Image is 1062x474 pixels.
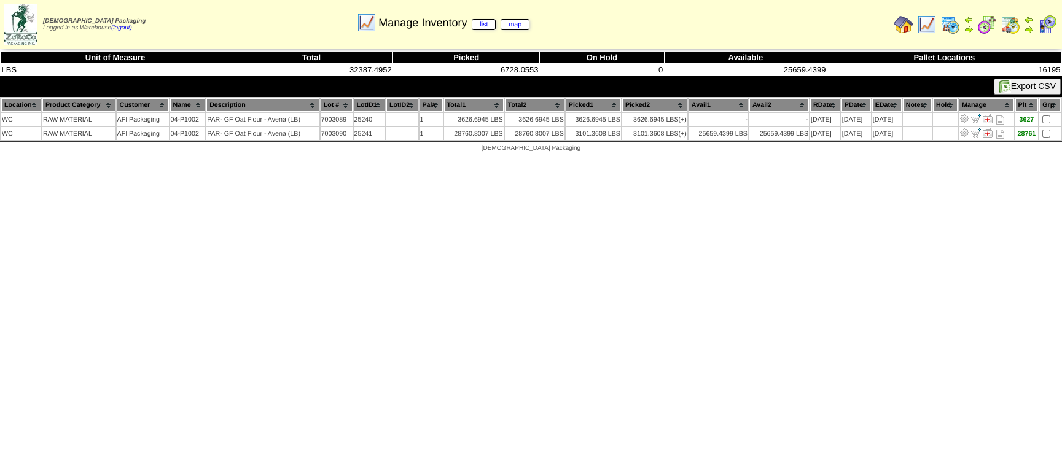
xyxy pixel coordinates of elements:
img: excel.gif [999,80,1011,93]
img: calendarprod.gif [940,15,960,34]
td: RAW MATERIAL [42,113,115,126]
td: [DATE] [841,113,871,126]
td: RAW MATERIAL [42,127,115,140]
th: Product Category [42,98,115,112]
td: PAR- GF Oat Flour - Avena (LB) [206,127,319,140]
img: calendarblend.gif [977,15,997,34]
td: [DATE] [810,113,840,126]
td: 28760.8007 LBS [444,127,504,140]
td: [DATE] [810,127,840,140]
td: 25241 [354,127,385,140]
span: [DEMOGRAPHIC_DATA] Packaging [43,18,146,25]
img: home.gif [894,15,913,34]
td: AFI Packaging [117,127,169,140]
th: Hold [933,98,958,112]
td: 25240 [354,113,385,126]
th: Total1 [444,98,504,112]
img: zoroco-logo-small.webp [4,4,37,45]
td: 3101.3608 LBS [566,127,621,140]
td: 32387.4952 [230,64,393,76]
img: Manage Hold [983,128,993,138]
td: 6728.0553 [393,64,540,76]
th: Picked2 [622,98,687,112]
td: 04-P1002 [170,113,206,126]
th: Plt [1015,98,1039,112]
i: Note [996,130,1004,139]
th: Picked1 [566,98,621,112]
th: Pallet Locations [827,52,1061,64]
th: Description [206,98,319,112]
th: EDate [872,98,902,112]
i: Note [996,115,1004,125]
th: RDate [810,98,840,112]
a: map [501,19,529,30]
td: 7003089 [321,113,353,126]
img: arrowright.gif [1024,25,1034,34]
th: On Hold [540,52,665,64]
img: Manage Hold [983,114,993,123]
td: 1 [420,113,443,126]
th: Total [230,52,393,64]
div: (+) [679,116,687,123]
td: 28760.8007 LBS [505,127,564,140]
th: Available [664,52,827,64]
th: Avail1 [689,98,748,112]
td: 25659.4399 LBS [689,127,748,140]
img: arrowleft.gif [1024,15,1034,25]
span: Logged in as Warehouse [43,18,146,31]
th: Grp [1039,98,1061,112]
div: 28761 [1016,130,1038,138]
td: [DATE] [872,127,902,140]
img: arrowleft.gif [964,15,974,25]
td: 25659.4399 [664,64,827,76]
th: Unit of Measure [1,52,230,64]
img: Move [971,114,981,123]
img: Move [971,128,981,138]
img: arrowright.gif [964,25,974,34]
th: Manage [959,98,1013,112]
th: LotID2 [386,98,418,112]
img: Adjust [959,128,969,138]
th: Picked [393,52,540,64]
th: Avail2 [749,98,809,112]
img: calendarcustomer.gif [1037,15,1057,34]
td: 0 [540,64,665,76]
th: Notes [903,98,932,112]
th: PDate [841,98,871,112]
span: [DEMOGRAPHIC_DATA] Packaging [482,145,580,152]
img: line_graph.gif [917,15,937,34]
td: 1 [420,127,443,140]
td: 3101.3608 LBS [622,127,687,140]
td: AFI Packaging [117,113,169,126]
span: Manage Inventory [378,17,529,29]
th: Location [1,98,41,112]
td: - [749,113,809,126]
button: Export CSV [994,79,1061,95]
th: Total2 [505,98,564,112]
th: LotID1 [354,98,385,112]
td: 3626.6945 LBS [444,113,504,126]
a: (logout) [111,25,132,31]
td: 25659.4399 LBS [749,127,809,140]
div: (+) [679,130,687,138]
img: line_graph.gif [357,13,377,33]
th: Name [170,98,206,112]
img: Adjust [959,114,969,123]
td: [DATE] [872,113,902,126]
div: 3627 [1016,116,1038,123]
img: calendarinout.gif [1001,15,1020,34]
td: 04-P1002 [170,127,206,140]
th: Pal# [420,98,443,112]
th: Lot # [321,98,353,112]
td: LBS [1,64,230,76]
td: 3626.6945 LBS [566,113,621,126]
td: 3626.6945 LBS [505,113,564,126]
td: [DATE] [841,127,871,140]
th: Customer [117,98,169,112]
td: 3626.6945 LBS [622,113,687,126]
td: 16195 [827,64,1061,76]
td: WC [1,113,41,126]
td: 7003090 [321,127,353,140]
a: list [472,19,496,30]
td: WC [1,127,41,140]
